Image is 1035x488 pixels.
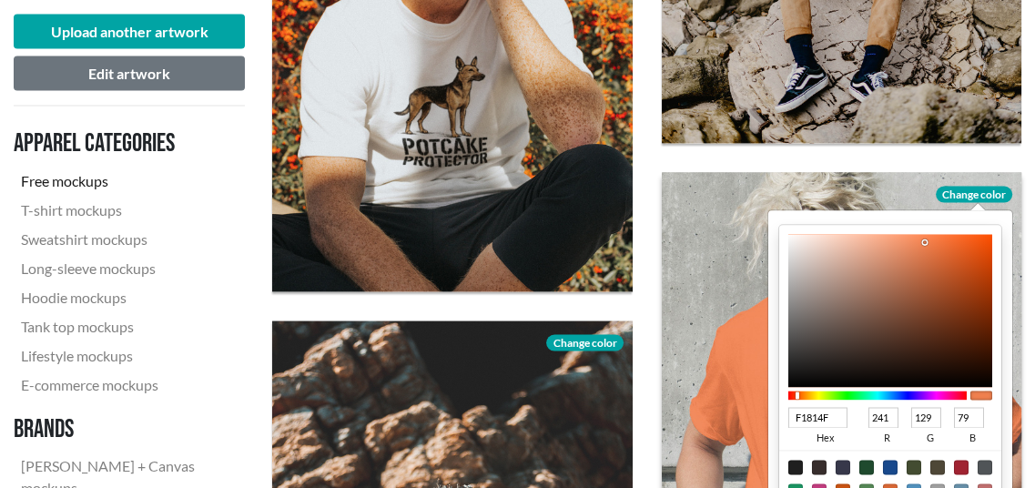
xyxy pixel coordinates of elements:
[14,56,245,91] button: Edit artwork
[835,460,849,474] div: #37384a
[954,429,991,451] span: b
[14,312,230,341] a: Tank top mockups
[14,167,230,196] a: Free mockups
[858,460,873,474] div: #1F4A2E
[14,15,245,49] button: Upload another artwork
[14,371,230,400] a: E-commerce mockups
[546,335,623,351] span: Change color
[14,254,230,283] a: Long-sleeve mockups
[787,460,802,474] div: #1f1f1f
[953,460,968,474] div: #a02331
[936,187,1012,203] span: Change color
[868,429,906,451] span: r
[929,460,944,474] div: #4e4737
[811,460,826,474] div: #372d2c
[911,429,949,451] span: g
[14,225,230,254] a: Sweatshirt mockups
[906,460,920,474] div: #434c31
[14,341,230,371] a: Lifestyle mockups
[977,460,991,474] div: #505457
[14,414,230,445] h3: Brands
[14,196,230,225] a: T-shirt mockups
[14,128,230,159] h3: Apparel categories
[787,429,862,451] span: hex
[14,283,230,312] a: Hoodie mockups
[882,460,897,474] div: #18498c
